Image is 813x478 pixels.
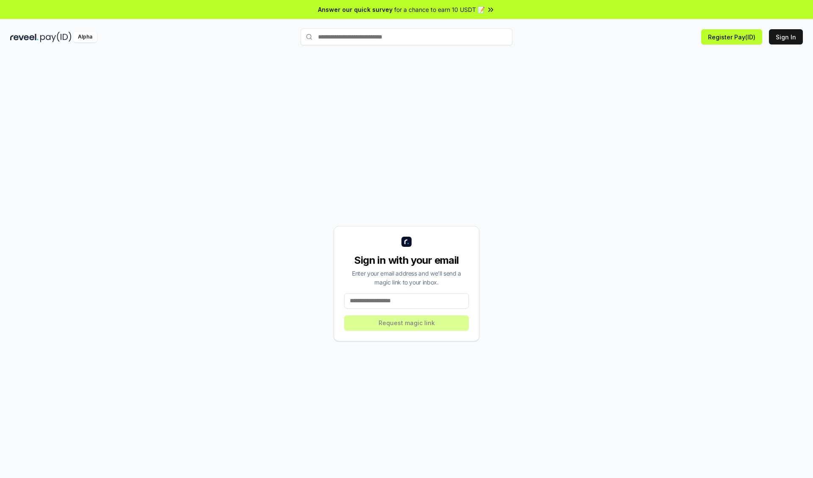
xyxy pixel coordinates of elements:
div: Enter your email address and we’ll send a magic link to your inbox. [344,269,469,287]
img: reveel_dark [10,32,39,42]
span: for a chance to earn 10 USDT 📝 [394,5,485,14]
div: Alpha [73,32,97,42]
button: Register Pay(ID) [701,29,762,44]
span: Answer our quick survey [318,5,393,14]
img: logo_small [401,237,412,247]
img: pay_id [40,32,72,42]
button: Sign In [769,29,803,44]
div: Sign in with your email [344,254,469,267]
